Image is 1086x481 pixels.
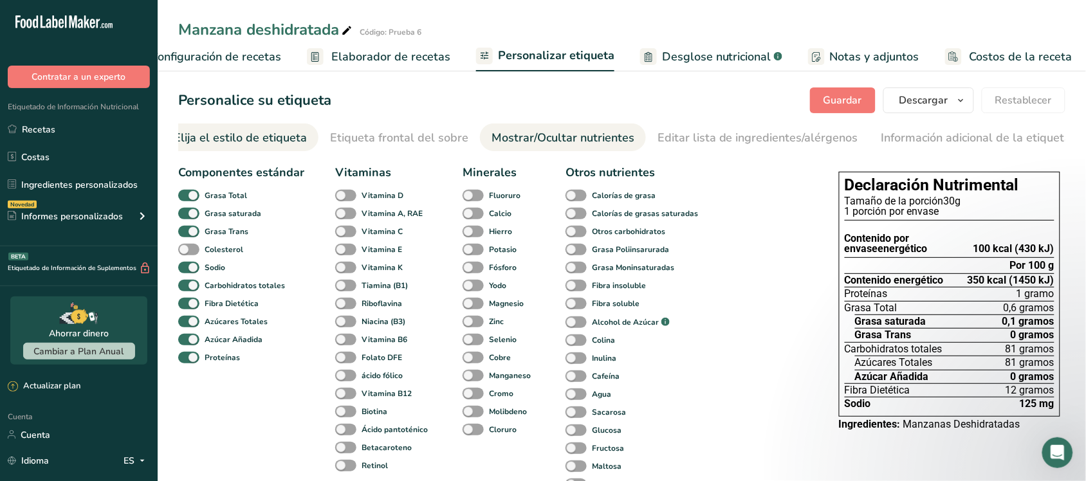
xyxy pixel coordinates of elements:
font: Magnesio [489,298,524,309]
font: Ayuda [147,394,174,404]
font: Por 100 g [1010,259,1054,271]
font: Descargar [899,93,948,107]
font: • [74,345,79,355]
font: Vitamina K [362,262,403,273]
font: Grasa Trans [855,329,912,341]
font: Calorías de grasas saturadas [592,208,698,219]
font: Manzanas Deshidratadas [903,418,1020,430]
a: Costos de la receta [945,42,1072,71]
font: Configuración de recetas [151,49,281,64]
button: Guardar [810,87,876,113]
font: Grasa Total [845,302,897,314]
font: Vitamina D [362,190,403,201]
font: ¡Gracias por visitar [DOMAIN_NAME]! Selecciona de nuestras preguntas comunes a continuación o env... [42,188,818,199]
font: Carbohidratos totales [845,343,943,355]
font: 1 gramo [1017,287,1054,300]
font: Código: Prueba 6 [360,27,421,37]
button: Envíanos un mensaje [55,323,203,349]
font: Noticias [207,394,243,404]
font: Vitamina B6 [362,334,407,345]
div: Cerrar [226,5,249,28]
font: 81 gramos [1006,343,1054,355]
font: Cambiar a Plan Anual [34,345,124,358]
font: 100 kcal (430 kJ) [973,242,1054,255]
font: Grasa Moninsaturadas [592,262,674,273]
font: Zinc [489,316,504,327]
font: Azúcar Añadida [855,370,929,383]
font: Vitamina A, RAE [362,208,423,219]
img: Avatar de Rana [19,189,34,204]
font: • [89,250,94,260]
font: Glucosa [592,425,621,435]
font: Elaborador de recetas [331,49,450,64]
font: 0,6 gramos [1004,302,1054,314]
font: Notas y adjuntos [830,49,919,64]
button: Ayuda [129,363,193,414]
font: [DATE] [197,202,227,212]
font: Cobre [489,352,511,363]
font: Ingredientes: [839,418,901,430]
font: Retinol [362,460,388,471]
font: Alcohol de Azúcar [592,317,659,327]
font: Fibra Dietética [205,298,259,309]
font: Inicio [20,394,44,404]
font: Maltosa [592,461,621,471]
font: Califica la conversación [46,93,152,104]
font: Ingredientes personalizados [21,179,138,191]
font: 81 gramos [1006,356,1054,368]
font: Otros nutrientes [566,165,655,180]
font: Cafeína [592,371,620,381]
font: Grasa Trans [205,226,248,237]
button: Noticias [193,363,257,414]
font: Selenio [489,334,517,345]
font: Grasa saturada [855,315,926,327]
font: Restablecer [995,93,1052,107]
font: Manzana deshidratada [178,19,339,40]
font: [DATE] [129,154,159,165]
img: Imagen de perfil de Rachelle [15,93,41,118]
font: Vitamina B12 [362,388,412,399]
font: Elija el estilo de etiqueta [174,130,307,145]
img: Avatar de Reem [24,199,39,215]
font: ¿No encuentras la respuesta que buscas? ¡Contáctanos en el chat! [46,284,347,294]
font: 12 gramos [1006,384,1054,396]
font: Azúcares Totales [855,356,933,368]
font: Yodo [489,280,506,291]
font: Componentes estándar [178,165,304,180]
font: Biotina [362,406,387,417]
div: Imagen de perfil para Comida [15,283,41,309]
font: Fluoruro [489,190,520,201]
font: Reem [46,345,71,355]
img: Imagen de perfil de Rana [15,45,41,71]
font: Ahorrar dinero [49,327,109,340]
font: Guardar [824,93,862,107]
font: BETA [11,253,26,260]
font: 30g [944,195,961,207]
a: Elaborador de recetas [307,42,450,71]
font: Colina [592,335,615,345]
font: Hierro [489,226,512,237]
img: Imagen de perfil de Rana [15,140,41,166]
font: Actualizar plan [23,380,80,392]
a: Desglose nutricional [640,42,782,71]
font: Envíanos un mensaje [65,331,172,341]
font: 350 kcal (1450 kJ) [968,274,1054,286]
font: ES [124,455,134,467]
font: Cloruro [489,424,517,435]
font: Sacarosa [592,407,626,417]
font: Vitaminas [335,165,391,180]
font: Personalizar etiqueta [498,48,614,63]
font: Información adicional de la etiqueta [881,130,1071,145]
font: 125 mg [1020,397,1054,410]
font: Cromo [489,388,513,399]
font: Azúcar Añadida [205,334,262,345]
font: Mensajes [73,394,120,404]
font: 0 gramos [1011,370,1054,383]
font: Potasio [489,244,517,255]
font: Editar lista de ingredientes/alérgenos [658,130,858,145]
font: Calorías de grasa [592,190,656,201]
font: Costas [21,151,50,163]
font: Contenido por envase [845,232,910,255]
font: • [87,107,92,117]
button: Mensajes [64,363,129,414]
